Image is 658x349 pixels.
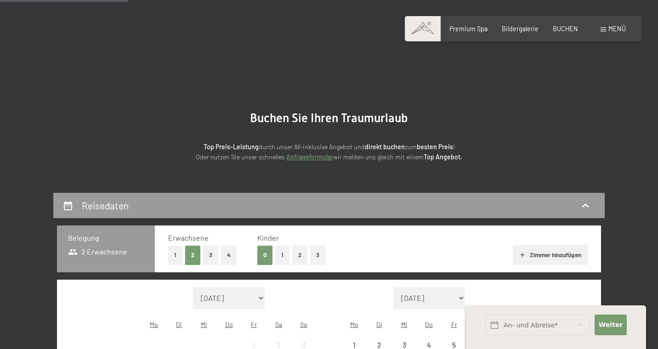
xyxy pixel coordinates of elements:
[300,321,307,328] abbr: Sonntag
[204,143,259,151] strong: Top Preis-Leistung
[401,321,408,328] abbr: Mittwoch
[286,153,333,161] a: Anfrageformular
[553,25,578,33] a: BUCHEN
[599,321,623,330] span: Weiter
[608,25,626,33] span: Menü
[185,246,200,265] button: 2
[221,246,237,265] button: 4
[502,25,539,33] a: Bildergalerie
[68,247,127,257] span: 2 Erwachsene
[257,233,279,242] span: Kinder
[275,246,289,265] button: 1
[82,200,129,211] h2: Reisedaten
[292,246,307,265] button: 2
[203,246,218,265] button: 3
[201,321,207,328] abbr: Mittwoch
[425,321,433,328] abbr: Donnerstag
[275,321,282,328] abbr: Samstag
[168,233,209,242] span: Erwachsene
[68,233,144,243] h3: Belegung
[449,25,488,33] a: Premium Spa
[168,246,182,265] button: 1
[350,321,358,328] abbr: Montag
[150,321,158,328] abbr: Montag
[424,153,462,161] strong: Top Angebot.
[376,321,382,328] abbr: Dienstag
[251,321,257,328] abbr: Freitag
[250,111,408,125] span: Buchen Sie Ihren Traumurlaub
[310,246,325,265] button: 3
[513,245,588,265] button: Zimmer hinzufügen
[417,143,453,151] strong: besten Preis
[127,142,531,163] p: durch unser All-inklusive Angebot und zum ! Oder nutzen Sie unser schnelles wir melden uns gleich...
[365,143,405,151] strong: direkt buchen
[225,321,233,328] abbr: Donnerstag
[595,315,626,335] button: Weiter
[257,246,272,265] button: 0
[451,321,457,328] abbr: Freitag
[176,321,182,328] abbr: Dienstag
